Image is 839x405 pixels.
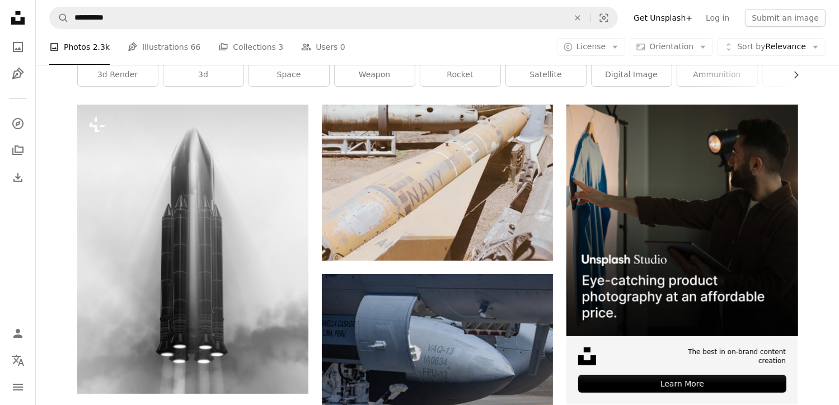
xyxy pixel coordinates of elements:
[420,64,500,86] a: rocket
[677,64,757,86] a: ammunition
[128,29,200,65] a: Illustrations 66
[7,166,29,189] a: Download History
[322,346,553,356] a: a close up of the nose of a military plane
[627,9,699,27] a: Get Unsplash+
[7,36,29,58] a: Photos
[566,105,798,404] a: The best in on-brand content creationLearn More
[699,9,736,27] a: Log in
[322,105,553,261] img: a couple of large metal pipes sitting next to each other
[335,64,415,86] a: weapon
[77,244,308,254] a: a black and white photo of a rocket
[249,64,329,86] a: space
[322,177,553,187] a: a couple of large metal pipes sitting next to each other
[191,41,201,53] span: 66
[7,349,29,371] button: Language
[737,41,806,53] span: Relevance
[218,29,283,65] a: Collections 3
[7,112,29,135] a: Explore
[590,7,617,29] button: Visual search
[578,375,786,393] div: Learn More
[565,7,590,29] button: Clear
[340,41,345,53] span: 0
[745,9,826,27] button: Submit an image
[49,7,618,29] form: Find visuals sitewide
[659,347,786,366] span: The best in on-brand content creation
[278,41,283,53] span: 3
[163,64,243,86] a: 3d
[718,38,826,56] button: Sort byRelevance
[592,64,672,86] a: digital image
[78,64,158,86] a: 3d render
[7,63,29,85] a: Illustrations
[566,105,798,336] img: file-1715714098234-25b8b4e9d8faimage
[301,29,345,65] a: Users 0
[7,7,29,31] a: Home — Unsplash
[7,139,29,162] a: Collections
[578,347,596,365] img: file-1631678316303-ed18b8b5cb9cimage
[786,64,798,86] button: scroll list to the right
[506,64,586,86] a: satellite
[737,42,765,51] span: Sort by
[77,105,308,394] img: a black and white photo of a rocket
[649,42,693,51] span: Orientation
[7,376,29,398] button: Menu
[576,42,606,51] span: License
[557,38,626,56] button: License
[50,7,69,29] button: Search Unsplash
[630,38,713,56] button: Orientation
[7,322,29,345] a: Log in / Sign up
